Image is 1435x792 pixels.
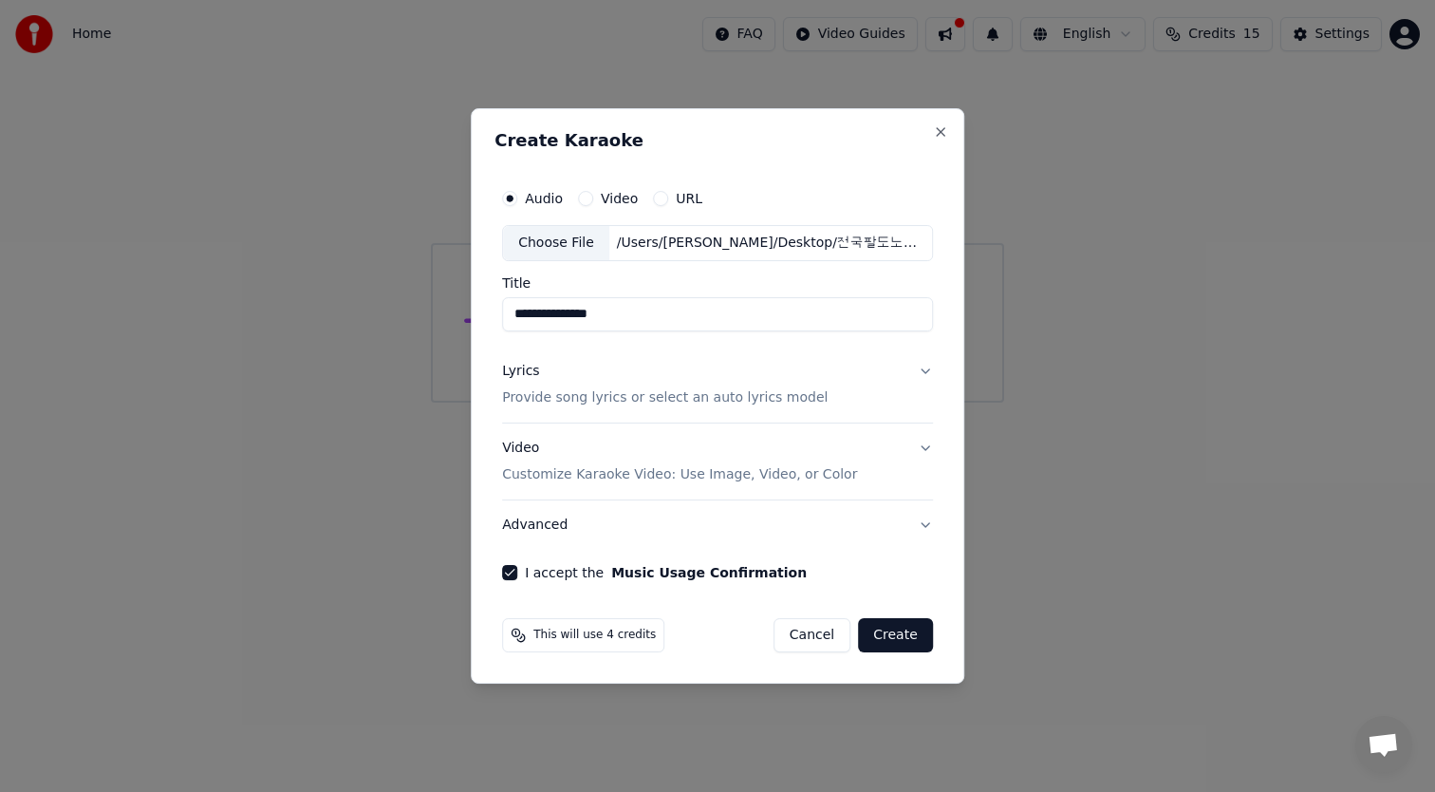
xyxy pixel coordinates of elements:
label: URL [676,192,702,205]
span: This will use 4 credits [533,628,656,643]
p: Customize Karaoke Video: Use Image, Video, or Color [502,465,857,484]
div: Video [502,439,857,484]
label: I accept the [525,566,807,579]
button: I accept the [611,566,807,579]
button: LyricsProvide song lyrics or select an auto lyrics model [502,347,933,423]
div: Choose File [503,226,609,260]
label: Video [601,192,638,205]
label: Title [502,276,933,290]
h2: Create Karaoke [494,132,941,149]
label: Audio [525,192,563,205]
p: Provide song lyrics or select an auto lyrics model [502,388,828,407]
div: Lyrics [502,362,539,381]
button: Advanced [502,500,933,550]
button: VideoCustomize Karaoke Video: Use Image, Video, or Color [502,424,933,500]
div: /Users/[PERSON_NAME]/Desktop/전국팔도노래자랑/참가자 음원/서울팀 음원.mp3 [609,234,932,253]
button: Create [858,618,933,652]
button: Cancel [773,618,850,652]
